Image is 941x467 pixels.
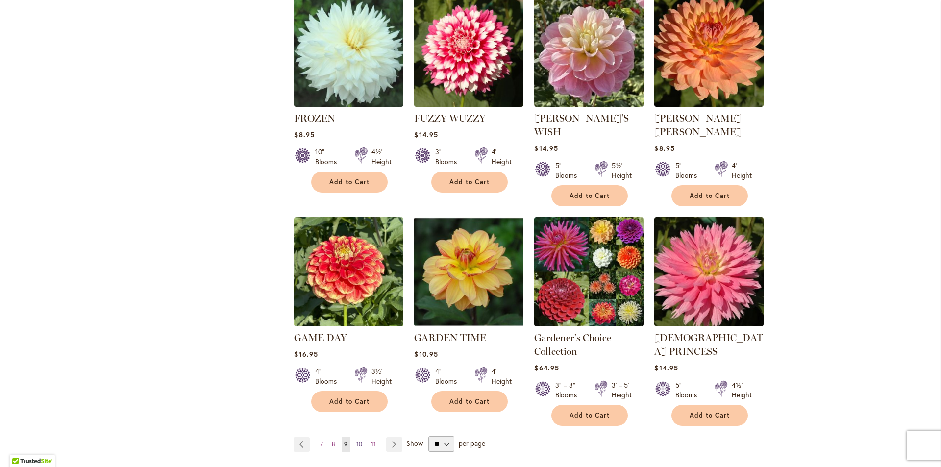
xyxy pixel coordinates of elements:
a: Gabbie's Wish [534,99,644,109]
div: 4' Height [492,147,512,167]
a: FROZEN [294,112,335,124]
span: Add to Cart [449,178,490,186]
span: Add to Cart [690,411,730,419]
span: $14.95 [654,363,678,372]
span: Add to Cart [329,397,370,406]
div: 4' Height [492,367,512,386]
button: Add to Cart [431,172,508,193]
button: Add to Cart [311,172,388,193]
div: 4" Blooms [435,367,463,386]
a: GAME DAY [294,319,403,328]
span: $14.95 [414,130,438,139]
div: 4" Blooms [315,367,343,386]
span: $8.95 [294,130,314,139]
a: 10 [354,437,365,452]
iframe: Launch Accessibility Center [7,432,35,460]
span: per page [459,439,485,448]
button: Add to Cart [431,391,508,412]
span: 10 [356,441,362,448]
span: $8.95 [654,144,674,153]
span: $14.95 [534,144,558,153]
a: 11 [369,437,378,452]
div: 4½' Height [371,147,392,167]
a: GAME DAY [294,332,347,344]
div: 3' – 5' Height [612,380,632,400]
a: GABRIELLE MARIE [654,99,764,109]
span: Add to Cart [449,397,490,406]
div: 4½' Height [732,380,752,400]
img: GAY PRINCESS [654,217,764,326]
span: $64.95 [534,363,559,372]
button: Add to Cart [671,185,748,206]
a: 8 [329,437,338,452]
a: [PERSON_NAME]'S WISH [534,112,629,138]
div: 5½' Height [612,161,632,180]
div: 3" Blooms [435,147,463,167]
a: FUZZY WUZZY [414,99,523,109]
div: 5" Blooms [555,161,583,180]
div: 5" Blooms [675,380,703,400]
a: Frozen [294,99,403,109]
div: 10" Blooms [315,147,343,167]
a: 7 [318,437,325,452]
span: 7 [320,441,323,448]
div: 4' Height [732,161,752,180]
button: Add to Cart [671,405,748,426]
button: Add to Cart [551,185,628,206]
a: Gardener's Choice Collection [534,319,644,328]
a: [DEMOGRAPHIC_DATA] PRINCESS [654,332,763,357]
a: Gardener's Choice Collection [534,332,611,357]
img: GAME DAY [294,217,403,326]
a: GARDEN TIME [414,332,486,344]
div: 5" Blooms [675,161,703,180]
a: [PERSON_NAME] [PERSON_NAME] [654,112,742,138]
img: Gardener's Choice Collection [534,217,644,326]
span: $16.95 [294,349,318,359]
a: GARDEN TIME [414,319,523,328]
span: Add to Cart [570,411,610,419]
span: 9 [344,441,347,448]
span: Add to Cart [329,178,370,186]
a: GAY PRINCESS [654,319,764,328]
span: Add to Cart [690,192,730,200]
span: 8 [332,441,335,448]
span: Show [406,439,423,448]
div: 3½' Height [371,367,392,386]
a: FUZZY WUZZY [414,112,486,124]
button: Add to Cart [551,405,628,426]
button: Add to Cart [311,391,388,412]
span: Add to Cart [570,192,610,200]
img: GARDEN TIME [414,217,523,326]
div: 3" – 8" Blooms [555,380,583,400]
span: 11 [371,441,376,448]
span: $10.95 [414,349,438,359]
